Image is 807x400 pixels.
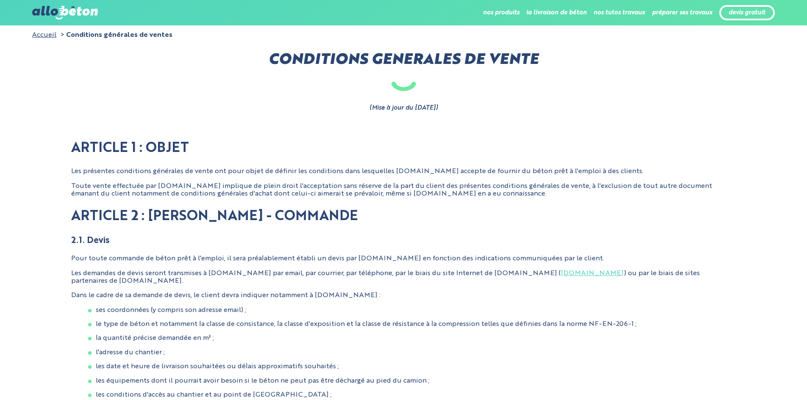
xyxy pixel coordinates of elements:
li: l'adresse du chantier ; [88,349,735,356]
h2: ARTICLE 1 : OBJET [71,141,735,157]
li: le type de béton et notamment la classe de consistance, la classe d'exposition et la classe de ré... [88,320,735,328]
li: nos produits [483,3,519,23]
p: (Mise à jour du [DATE]) [289,104,518,113]
li: nos tutos travaux [593,3,645,23]
p: Les demandes de devis seront transmises à [DOMAIN_NAME] par email, par courrier, par téléphone, p... [71,270,735,285]
li: Conditions générales de ventes [58,31,172,39]
h3: 2.1. Devis [71,236,735,246]
p: Les présentes conditions générales de vente ont pour objet de définir les conditions dans lesquel... [71,168,735,175]
li: ses coordonnées (y compris son adresse email) ; [88,306,735,314]
a: [DOMAIN_NAME] [561,270,624,277]
li: les conditions d'accès au chantier et au point de [GEOGRAPHIC_DATA] ; [88,391,735,399]
li: les date et heure de livraison souhaitées ou délais approximatifs souhaités ; [88,363,735,370]
img: allobéton [32,6,97,19]
h1: CONDITIONS GENERALES DE VENTE [32,52,775,91]
p: Dans le cadre de sa demande de devis, le client devra indiquer notamment à [DOMAIN_NAME] : [71,292,735,299]
li: la quantité précise demandée en m³ ; [88,334,735,342]
a: Accueil [32,32,56,39]
li: les équipements dont il pourrait avoir besoin si le béton ne peut pas être déchargé au pied du ca... [88,377,735,385]
a: devis gratuit [729,9,765,17]
li: la livraison de béton [526,3,587,23]
h2: ARTICLE 2 : [PERSON_NAME] - COMMANDE [71,209,735,225]
p: Toute vente effectuée par [DOMAIN_NAME] implique de plein droit l'acceptation sans réserve de la ... [71,182,735,198]
li: préparer ses travaux [652,3,713,23]
p: Pour toute commande de béton prêt à l'emploi, il sera préalablement établi un devis par [DOMAIN_N... [71,255,735,262]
